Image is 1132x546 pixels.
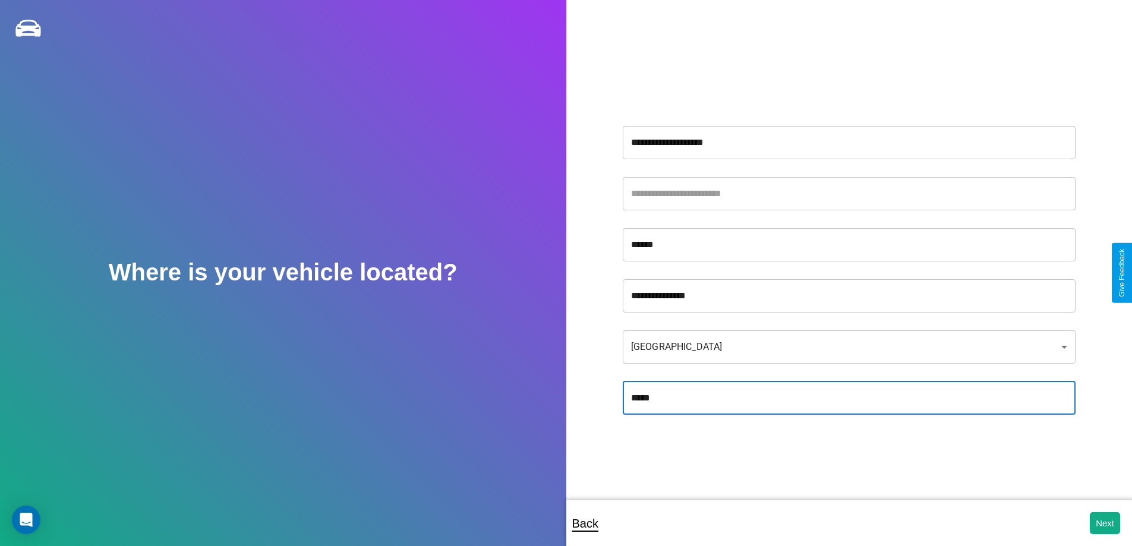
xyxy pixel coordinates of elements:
[572,513,598,534] p: Back
[12,506,40,534] div: Open Intercom Messenger
[623,330,1076,364] div: [GEOGRAPHIC_DATA]
[1118,249,1126,297] div: Give Feedback
[109,259,458,286] h2: Where is your vehicle located?
[1090,512,1120,534] button: Next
